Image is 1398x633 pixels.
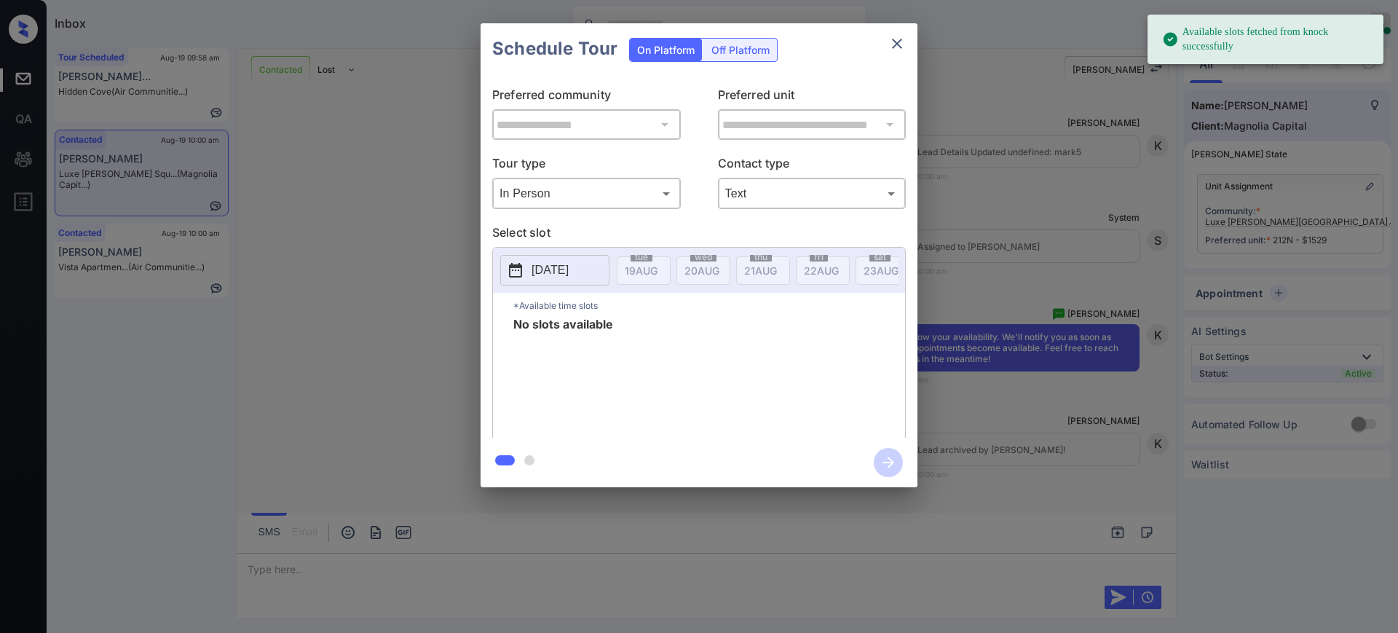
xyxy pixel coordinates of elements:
p: *Available time slots [513,293,905,318]
div: On Platform [630,39,702,61]
button: [DATE] [500,255,609,286]
h2: Schedule Tour [481,23,629,74]
div: In Person [496,181,677,205]
button: btn-next [865,444,912,481]
div: Text [722,181,903,205]
p: Select slot [492,224,906,247]
button: close [882,29,912,58]
p: Contact type [718,154,907,178]
p: [DATE] [532,262,569,279]
div: Available slots fetched from knock successfully [1162,19,1372,60]
div: Off Platform [704,39,777,61]
p: Tour type [492,154,681,178]
p: Preferred community [492,86,681,109]
p: Preferred unit [718,86,907,109]
span: No slots available [513,318,613,435]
